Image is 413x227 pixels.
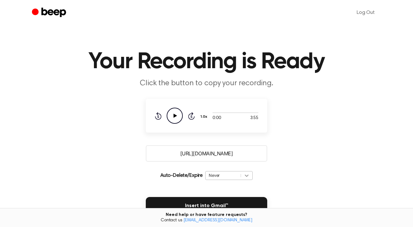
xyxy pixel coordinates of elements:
[350,5,381,20] a: Log Out
[200,111,210,122] button: 1.0x
[146,197,267,215] button: Insert into Gmail™
[85,78,328,89] p: Click the button to copy your recording.
[4,218,409,224] span: Contact us
[250,115,258,122] span: 3:55
[45,51,368,73] h1: Your Recording is Ready
[160,172,203,179] p: Auto-Delete/Expire
[32,7,68,19] a: Beep
[209,172,237,178] div: Never
[183,218,252,223] a: [EMAIL_ADDRESS][DOMAIN_NAME]
[213,115,221,122] span: 0:00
